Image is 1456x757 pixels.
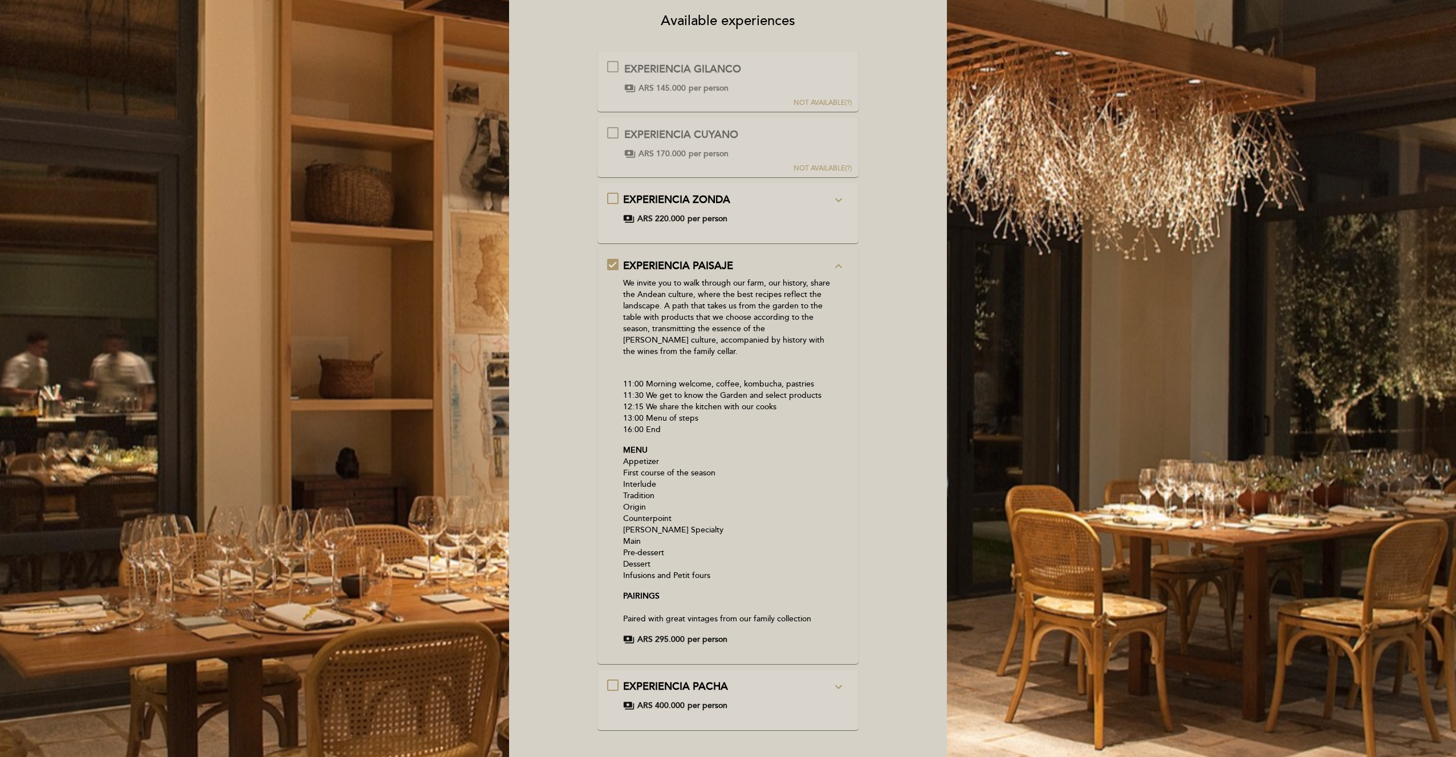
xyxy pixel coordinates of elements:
[689,148,729,160] span: per person
[623,591,660,601] strong: PAIRINGS
[623,213,635,225] span: payments
[624,148,636,160] span: payments
[637,700,685,711] span: ARS 400.000
[828,679,849,694] button: expand_more
[637,213,685,225] span: ARS 220.000
[794,164,845,173] span: NOT AVAILABLE
[623,193,730,206] span: EXPERIENCIA ZONDA
[794,99,845,107] span: NOT AVAILABLE
[638,83,686,94] span: ARS 145.000
[638,148,686,160] span: ARS 170.000
[637,634,685,645] span: ARS 295.000
[623,445,648,455] strong: MENU
[661,13,795,29] span: Available experiences
[790,52,855,108] button: NOT AVAILABLE(?)
[832,680,845,694] i: expand_more
[832,193,845,207] i: expand_more
[794,98,852,108] div: (?)
[623,680,728,693] span: EXPERIENCIA PACHA
[623,700,635,711] span: payments
[828,259,849,274] button: expand_less
[832,259,845,273] i: expand_less
[828,193,849,207] button: expand_more
[623,634,635,645] span: payments
[689,83,729,94] span: per person
[623,378,832,436] p: 11:00 Morning welcome, coffee, kombucha, pastries 11:30 We get to know the Garden and select prod...
[607,679,849,711] md-checkbox: EXPERIENCIA PACHA expand_more We invite you to walk through our farms, through our history, to sh...
[607,193,849,225] md-checkbox: EXPERIENCIA ZONDA expand_more Together we tour our farm and orchard, sharing our Cuyo history and...
[624,62,741,77] div: EXPERIENCIA GILANCO
[623,445,832,581] p: Appetizer First course of the season Interlude Tradition Origin Counterpoint [PERSON_NAME] Specia...
[624,128,738,143] div: EXPERIENCIA CUYANO
[688,213,727,225] span: per person
[794,164,852,173] div: (?)
[623,259,733,272] span: EXPERIENCIA PAISAJE
[623,278,832,369] p: We invite you to walk through our farm, our history, share the Andean culture, where the best rec...
[624,83,636,94] span: payments
[623,591,832,625] p: Paired with great vintages from our family collection
[688,700,727,711] span: per person
[790,118,855,174] button: NOT AVAILABLE(?)
[688,634,727,645] span: per person
[607,259,849,645] md-checkbox: EXPERIENCIA PAISAJE expand_more We invite you to walk through our farm, our history, share the An...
